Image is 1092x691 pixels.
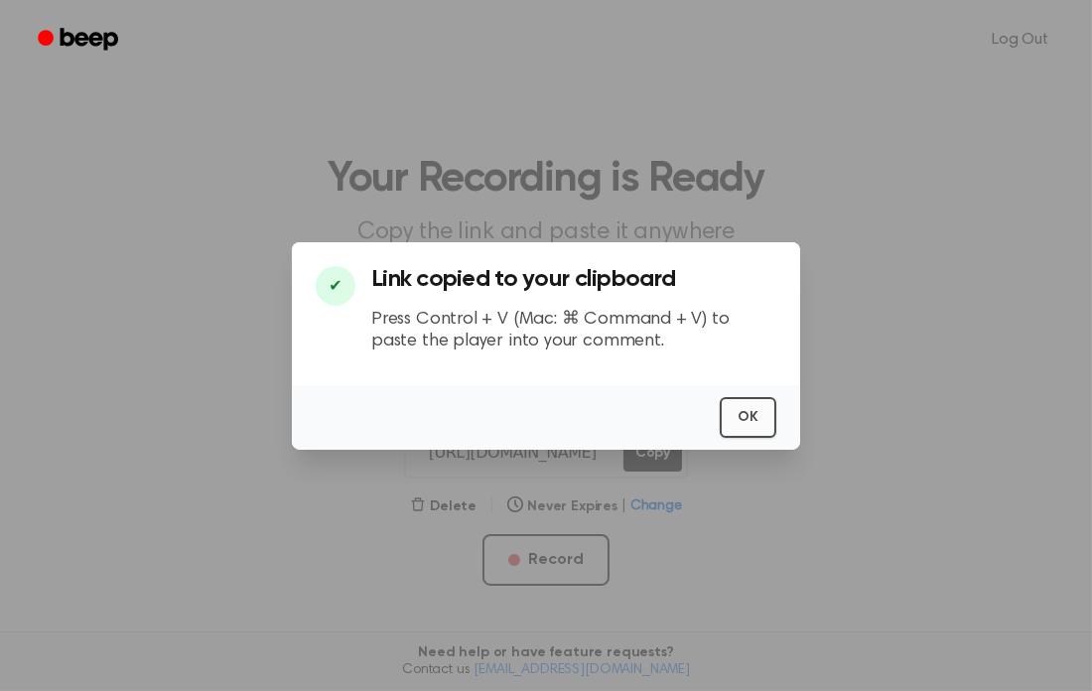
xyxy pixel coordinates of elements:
[371,266,776,293] h3: Link copied to your clipboard
[371,309,776,353] p: Press Control + V (Mac: ⌘ Command + V) to paste the player into your comment.
[316,266,355,306] div: ✔
[720,397,776,438] button: OK
[972,16,1068,64] a: Log Out
[24,21,136,60] a: Beep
